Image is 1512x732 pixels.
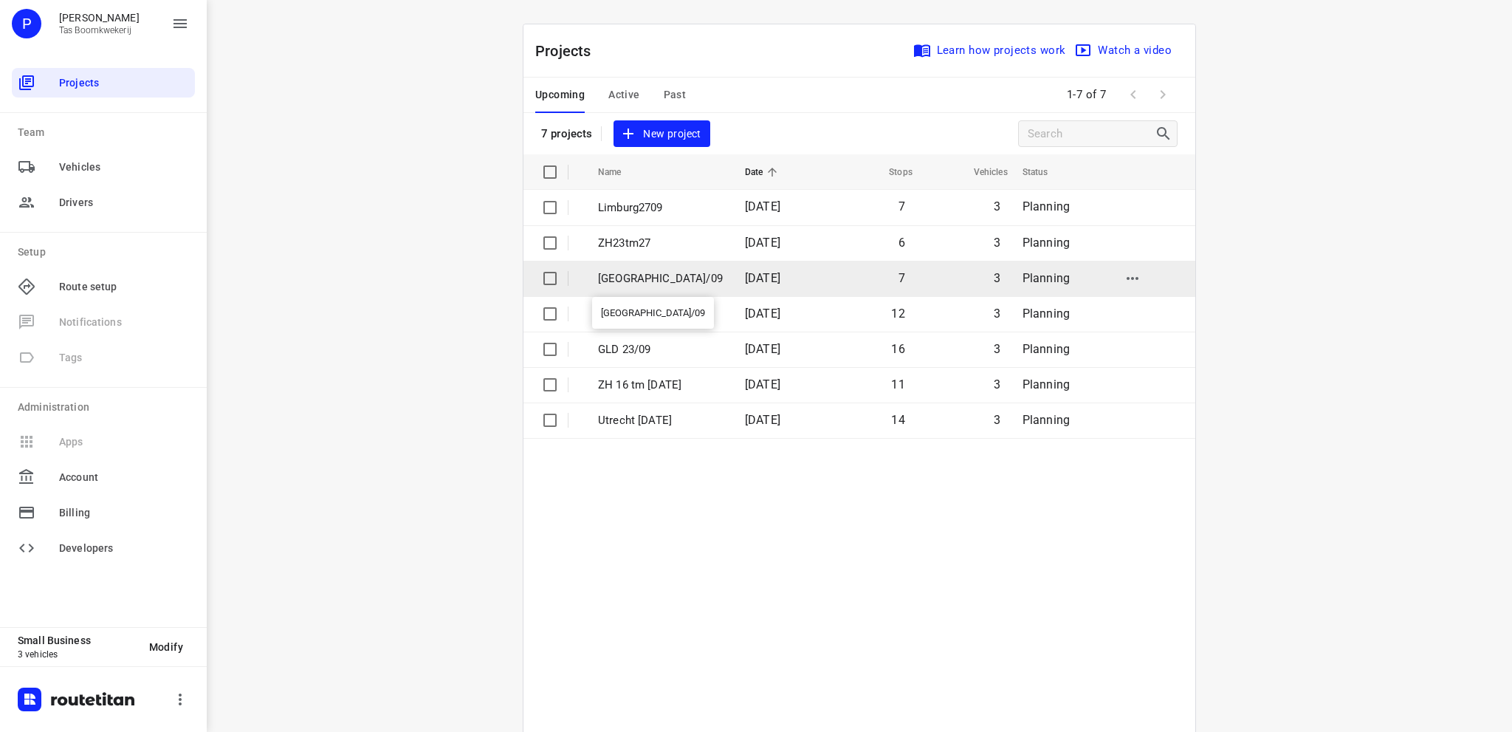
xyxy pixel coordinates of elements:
[891,307,904,321] span: 12
[994,236,1000,250] span: 3
[12,188,195,217] div: Drivers
[1023,271,1070,285] span: Planning
[1028,123,1155,146] input: Search projects
[614,120,709,148] button: New project
[745,163,783,181] span: Date
[12,304,195,340] span: Available only on our Business plan
[745,199,780,213] span: [DATE]
[1155,125,1177,143] div: Search
[994,307,1000,321] span: 3
[12,272,195,301] div: Route setup
[994,342,1000,356] span: 3
[541,127,592,140] p: 7 projects
[59,160,189,175] span: Vehicles
[622,125,701,143] span: New project
[59,75,189,91] span: Projects
[994,413,1000,427] span: 3
[1061,79,1113,111] span: 1-7 of 7
[12,498,195,527] div: Billing
[1023,307,1070,321] span: Planning
[994,377,1000,391] span: 3
[898,236,905,250] span: 6
[1023,377,1070,391] span: Planning
[12,68,195,98] div: Projects
[608,86,639,104] span: Active
[745,413,780,427] span: [DATE]
[18,244,195,260] p: Setup
[149,641,183,653] span: Modify
[994,271,1000,285] span: 3
[955,163,1008,181] span: Vehicles
[12,424,195,459] span: Available only on our Business plan
[12,152,195,182] div: Vehicles
[891,413,904,427] span: 14
[745,307,780,321] span: [DATE]
[898,271,905,285] span: 7
[745,377,780,391] span: [DATE]
[598,377,723,394] p: ZH 16 tm 20 sept
[664,86,687,104] span: Past
[59,279,189,295] span: Route setup
[1118,80,1148,109] span: Previous Page
[598,412,723,429] p: Utrecht 19 sept
[18,649,137,660] p: 3 vehicles
[598,163,641,181] span: Name
[1023,236,1070,250] span: Planning
[535,40,603,62] p: Projects
[891,377,904,391] span: 11
[870,163,913,181] span: Stops
[12,340,195,375] span: Available only on our Business plan
[59,195,189,211] span: Drivers
[598,306,723,323] p: Brab24/09
[891,342,904,356] span: 16
[1023,413,1070,427] span: Planning
[1023,199,1070,213] span: Planning
[12,533,195,563] div: Developers
[59,25,140,35] p: Tas Boomkwekerij
[137,634,195,660] button: Modify
[59,470,189,485] span: Account
[18,125,195,140] p: Team
[535,86,585,104] span: Upcoming
[598,235,723,252] p: ZH23tm27
[598,270,723,287] p: [GEOGRAPHIC_DATA]/09
[745,342,780,356] span: [DATE]
[1023,342,1070,356] span: Planning
[898,199,905,213] span: 7
[598,341,723,358] p: GLD 23/09
[18,634,137,646] p: Small Business
[1023,163,1068,181] span: Status
[59,541,189,556] span: Developers
[12,9,41,38] div: P
[18,400,195,415] p: Administration
[745,236,780,250] span: [DATE]
[598,199,723,216] p: Limburg2709
[12,462,195,492] div: Account
[59,12,140,24] p: Peter Tas
[1148,80,1178,109] span: Next Page
[745,271,780,285] span: [DATE]
[59,505,189,521] span: Billing
[994,199,1000,213] span: 3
